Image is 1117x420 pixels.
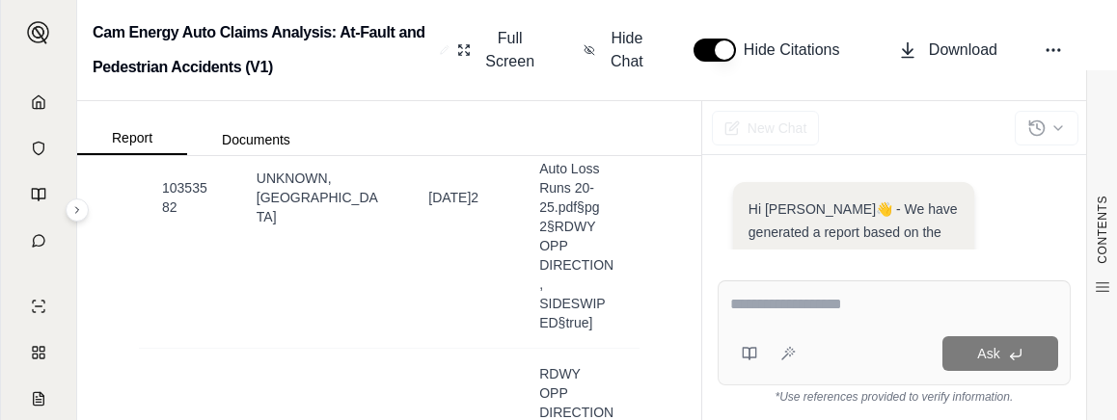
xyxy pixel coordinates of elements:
[19,13,58,52] button: Expand sidebar
[942,336,1058,371] button: Ask
[977,346,999,361] span: Ask
[66,198,89,222] button: Expand sidebar
[718,385,1071,405] div: *Use references provided to verify information.
[607,27,647,73] span: Hide Chat
[482,27,537,73] span: Full Screen
[929,39,997,62] span: Download
[27,21,50,44] img: Expand sidebar
[749,201,958,309] span: Hi [PERSON_NAME]👋 - We have generated a report based on the documents you uploaded. Please review...
[576,19,655,81] button: Hide Chat
[428,190,478,205] span: [DATE]2
[1095,196,1110,264] span: CONTENTS
[5,378,72,420] a: Claim Coverage
[5,81,72,123] a: Home
[890,31,1005,69] button: Download
[257,171,378,224] span: UNKNOWN, [GEOGRAPHIC_DATA]
[744,39,852,62] span: Hide Citations
[5,127,72,170] a: Documents Vault
[93,15,432,85] h2: Cam Energy Auto Claims Analysis: At-Fault and Pedestrian Accidents (V1)
[5,285,72,328] a: Single Policy
[5,220,72,262] a: Chat
[77,122,187,155] button: Report
[450,19,545,81] button: Full Screen
[5,173,72,216] a: Prompt Library
[187,124,325,155] button: Documents
[539,63,613,332] span: RDWY OPP DIRECTION [klZOf§Utica National Auto Loss Runs 20-25.pdf§pg 2§RDWY OPP DIRECTION, SIDESW...
[162,180,207,215] span: 10353582
[5,331,72,374] a: Policy Comparisons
